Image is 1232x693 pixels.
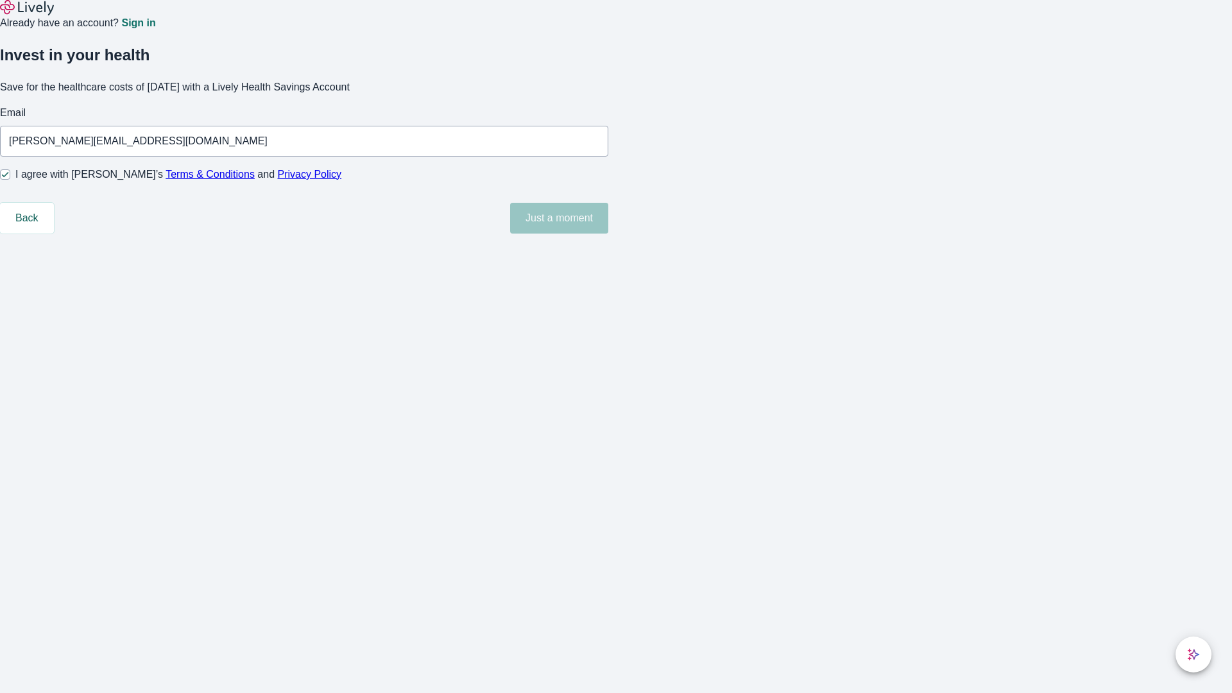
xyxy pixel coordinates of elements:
[278,169,342,180] a: Privacy Policy
[166,169,255,180] a: Terms & Conditions
[15,167,341,182] span: I agree with [PERSON_NAME]’s and
[1176,637,1211,672] button: chat
[1187,648,1200,661] svg: Lively AI Assistant
[121,18,155,28] a: Sign in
